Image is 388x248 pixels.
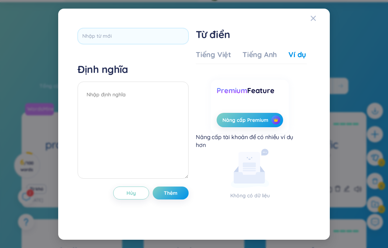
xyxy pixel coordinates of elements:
[242,50,277,60] div: Tiếng Anh
[273,118,278,123] img: crown icon
[126,189,136,197] span: Hủy
[217,86,283,96] div: Feature
[288,50,306,60] div: Ví dụ
[78,63,189,76] h4: Định nghĩa
[196,133,304,149] div: Nâng cấp tài khoản để có nhiều ví dụ hơn
[217,86,247,95] span: Premium
[164,189,177,197] span: Thêm
[196,192,304,199] p: Không có dữ liệu
[310,9,330,28] button: Close
[222,116,268,124] span: Nâng cấp Premium
[78,28,189,44] input: Nhập từ mới
[196,28,307,41] h1: Từ điển
[196,50,231,60] div: Tiếng Việt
